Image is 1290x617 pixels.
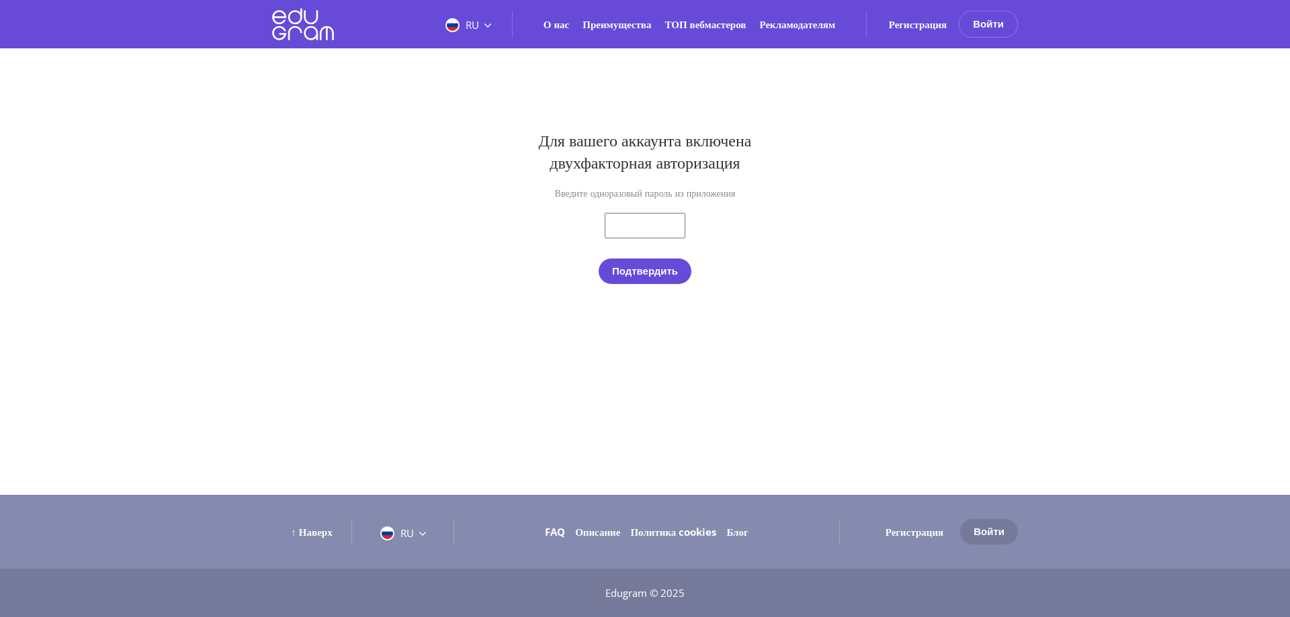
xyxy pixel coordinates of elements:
[291,525,332,538] a: ↑ Наверх
[759,17,835,31] a: Рекламодателям
[225,586,1065,600] div: Edugram © 2025
[959,11,1018,38] button: Войти
[630,525,716,538] a: Политика cookies
[466,18,479,32] span: RU
[886,525,944,538] a: Регистрация
[545,525,565,538] a: FAQ
[575,525,620,538] a: Описание
[583,17,651,31] a: Преимущества
[889,17,947,31] a: Регистрация
[507,129,783,173] div: Для вашего аккаунта включена двухфакторная авторизация
[726,525,748,538] a: Блог
[664,17,746,31] a: ТОП вебмастеров
[599,258,691,284] button: Подтвердить
[544,17,569,31] a: О нас
[507,187,783,199] div: Введите одноразовый пароль из приложения
[960,519,1018,544] button: Войти
[400,526,414,540] span: RU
